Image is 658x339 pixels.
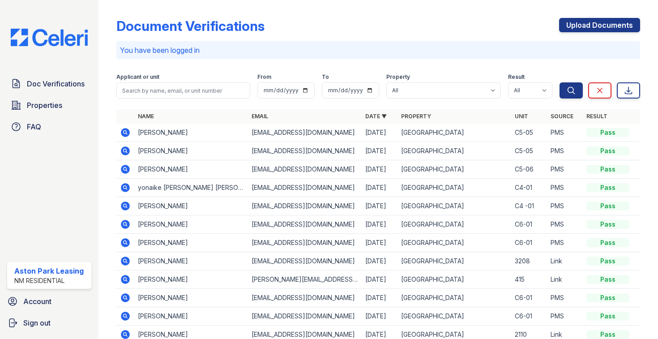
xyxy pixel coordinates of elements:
[362,215,397,234] td: [DATE]
[586,312,629,321] div: Pass
[134,270,248,289] td: [PERSON_NAME]
[559,18,640,32] a: Upload Documents
[515,113,528,120] a: Unit
[397,179,511,197] td: [GEOGRAPHIC_DATA]
[14,266,84,276] div: Aston Park Leasing
[586,238,629,247] div: Pass
[116,73,159,81] label: Applicant or unit
[547,215,583,234] td: PMS
[248,124,362,142] td: [EMAIL_ADDRESS][DOMAIN_NAME]
[362,142,397,160] td: [DATE]
[511,270,547,289] td: 415
[386,73,410,81] label: Property
[248,160,362,179] td: [EMAIL_ADDRESS][DOMAIN_NAME]
[362,160,397,179] td: [DATE]
[586,202,629,210] div: Pass
[134,197,248,215] td: [PERSON_NAME]
[14,276,84,285] div: NM Residential
[362,197,397,215] td: [DATE]
[116,82,250,99] input: Search by name, email, or unit number
[27,78,85,89] span: Doc Verifications
[116,18,265,34] div: Document Verifications
[27,121,41,132] span: FAQ
[120,45,637,56] p: You have been logged in
[397,215,511,234] td: [GEOGRAPHIC_DATA]
[511,289,547,307] td: C6-01
[134,215,248,234] td: [PERSON_NAME]
[134,252,248,270] td: [PERSON_NAME]
[362,252,397,270] td: [DATE]
[248,252,362,270] td: [EMAIL_ADDRESS][DOMAIN_NAME]
[248,270,362,289] td: [PERSON_NAME][EMAIL_ADDRESS][DOMAIN_NAME]
[362,234,397,252] td: [DATE]
[7,96,91,114] a: Properties
[511,307,547,326] td: C6-01
[134,234,248,252] td: [PERSON_NAME]
[397,270,511,289] td: [GEOGRAPHIC_DATA]
[511,142,547,160] td: C5-05
[551,113,573,120] a: Source
[138,113,154,120] a: Name
[134,142,248,160] td: [PERSON_NAME]
[23,296,51,307] span: Account
[397,124,511,142] td: [GEOGRAPHIC_DATA]
[397,289,511,307] td: [GEOGRAPHIC_DATA]
[586,183,629,192] div: Pass
[4,29,95,46] img: CE_Logo_Blue-a8612792a0a2168367f1c8372b55b34899dd931a85d93a1a3d3e32e68fde9ad4.png
[257,73,271,81] label: From
[547,124,583,142] td: PMS
[401,113,431,120] a: Property
[511,197,547,215] td: C4 -01
[248,234,362,252] td: [EMAIL_ADDRESS][DOMAIN_NAME]
[586,220,629,229] div: Pass
[23,318,51,328] span: Sign out
[248,142,362,160] td: [EMAIL_ADDRESS][DOMAIN_NAME]
[134,124,248,142] td: [PERSON_NAME]
[362,289,397,307] td: [DATE]
[586,128,629,137] div: Pass
[362,179,397,197] td: [DATE]
[397,307,511,326] td: [GEOGRAPHIC_DATA]
[322,73,329,81] label: To
[511,124,547,142] td: C5-05
[365,113,387,120] a: Date ▼
[547,197,583,215] td: PMS
[397,252,511,270] td: [GEOGRAPHIC_DATA]
[547,179,583,197] td: PMS
[586,146,629,155] div: Pass
[4,292,95,310] a: Account
[508,73,525,81] label: Result
[547,270,583,289] td: Link
[27,100,62,111] span: Properties
[586,257,629,266] div: Pass
[248,179,362,197] td: [EMAIL_ADDRESS][DOMAIN_NAME]
[547,289,583,307] td: PMS
[362,124,397,142] td: [DATE]
[7,75,91,93] a: Doc Verifications
[586,275,629,284] div: Pass
[547,307,583,326] td: PMS
[511,215,547,234] td: C6-01
[362,307,397,326] td: [DATE]
[397,142,511,160] td: [GEOGRAPHIC_DATA]
[248,289,362,307] td: [EMAIL_ADDRESS][DOMAIN_NAME]
[547,234,583,252] td: PMS
[586,165,629,174] div: Pass
[252,113,268,120] a: Email
[248,307,362,326] td: [EMAIL_ADDRESS][DOMAIN_NAME]
[547,160,583,179] td: PMS
[547,142,583,160] td: PMS
[134,289,248,307] td: [PERSON_NAME]
[586,293,629,302] div: Pass
[511,160,547,179] td: C5-06
[134,179,248,197] td: yonaike [PERSON_NAME] [PERSON_NAME]
[397,160,511,179] td: [GEOGRAPHIC_DATA]
[248,215,362,234] td: [EMAIL_ADDRESS][DOMAIN_NAME]
[511,234,547,252] td: C6-01
[248,197,362,215] td: [EMAIL_ADDRESS][DOMAIN_NAME]
[397,234,511,252] td: [GEOGRAPHIC_DATA]
[511,179,547,197] td: C4-01
[4,314,95,332] a: Sign out
[511,252,547,270] td: 3208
